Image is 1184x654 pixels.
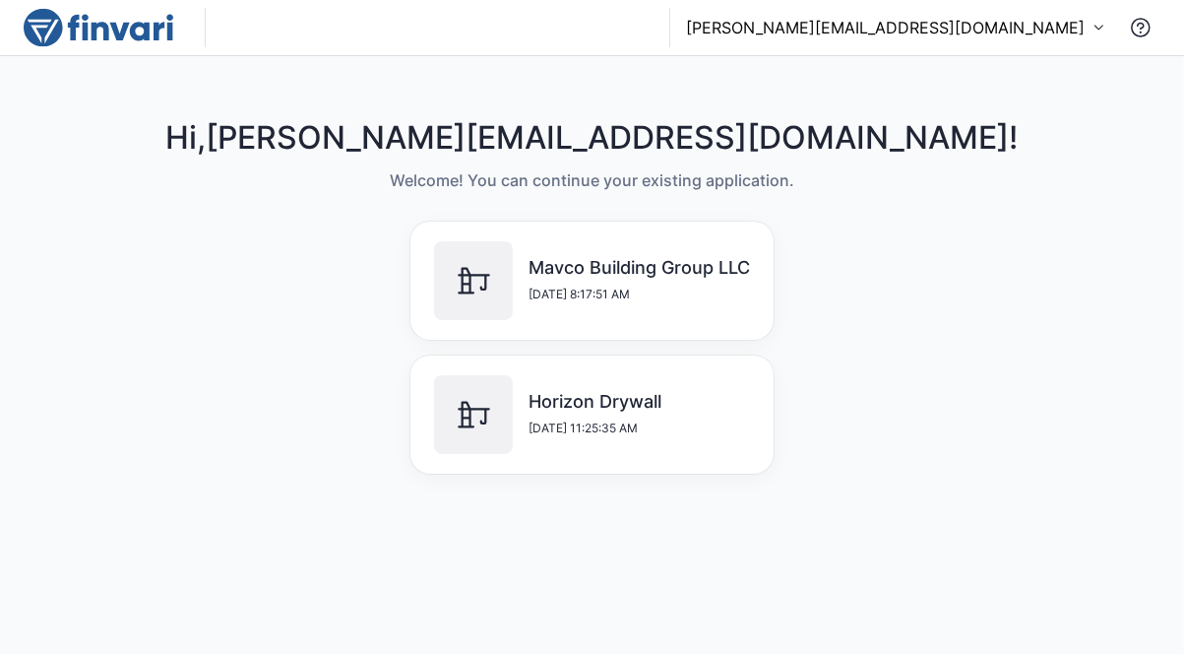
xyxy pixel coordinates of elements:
[166,168,1019,193] h6: Welcome! You can continue your existing application.
[395,348,789,482] div: Horizon Drywall[DATE] 11:25:35 AM
[686,16,1085,39] p: [PERSON_NAME][EMAIL_ADDRESS][DOMAIN_NAME]
[395,214,789,348] div: Mavco Building Group LLC[DATE] 8:17:51 AM
[1121,8,1160,47] button: Contact Support
[686,16,1105,39] button: [PERSON_NAME][EMAIL_ADDRESS][DOMAIN_NAME]
[529,257,750,279] h6: Mavco Building Group LLC
[24,8,173,47] img: logo
[529,419,661,438] span: [DATE] 11:25:35 AM
[529,391,661,413] h6: Horizon Drywall
[529,285,750,304] span: [DATE] 8:17:51 AM
[166,119,1019,157] h4: Hi, [PERSON_NAME][EMAIL_ADDRESS][DOMAIN_NAME] !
